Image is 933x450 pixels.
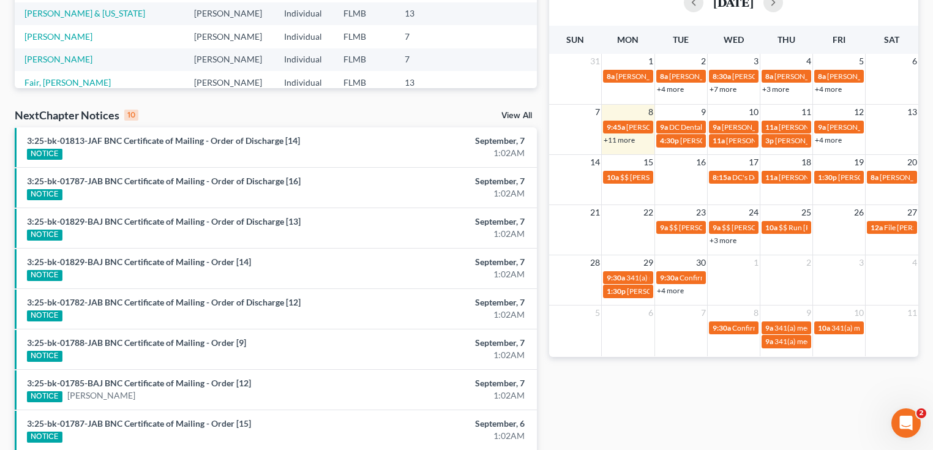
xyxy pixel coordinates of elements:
span: 10a [765,223,777,232]
span: Thu [777,34,795,45]
div: 1:02AM [367,187,525,200]
td: 7 [395,25,458,48]
span: 9:30a [713,323,731,332]
span: 9a [765,323,773,332]
span: Sun [566,34,584,45]
span: [PERSON_NAME] coming in for 341 [626,122,741,132]
span: 1:30p [818,173,837,182]
span: 8 [647,105,654,119]
span: 19 [853,155,865,170]
a: [PERSON_NAME] [24,31,92,42]
span: 17 [748,155,760,170]
span: 7 [594,105,601,119]
a: View All [501,111,532,120]
span: 20 [906,155,918,170]
span: 8:15a [713,173,731,182]
span: [PERSON_NAME] [669,72,727,81]
span: 10a [607,173,619,182]
span: 8a [871,173,879,182]
iframe: Intercom live chat [891,408,921,438]
span: Fri [833,34,845,45]
a: +11 more [604,135,635,144]
span: 8:30a [713,72,731,81]
span: 2 [805,255,812,270]
td: 13 [395,71,458,94]
span: 24 [748,205,760,220]
span: 9:30a [660,273,678,282]
a: 3:25-bk-01829-BAJ BNC Certificate of Mailing - Order [14] [27,257,251,267]
span: 3 [858,255,865,270]
span: 1:30p [607,287,626,296]
div: NOTICE [27,310,62,321]
span: [PERSON_NAME] [616,72,673,81]
div: 1:02AM [367,228,525,240]
span: 30 [695,255,707,270]
span: 6 [911,54,918,69]
span: 341(a) meeting for [PERSON_NAME] [774,337,893,346]
span: 9a [713,122,721,132]
td: [PERSON_NAME] [184,25,274,48]
a: +4 more [815,135,842,144]
div: NOTICE [27,189,62,200]
span: $$ [PERSON_NAME] owes a check $375.00 [722,223,861,232]
a: +7 more [710,84,736,94]
span: $$ [PERSON_NAME] first payment is due $400 [620,173,769,182]
span: [PERSON_NAME] & [PERSON_NAME] [722,122,844,132]
span: 4 [805,54,812,69]
td: [PERSON_NAME] [184,71,274,94]
span: 2 [916,408,926,418]
div: 1:02AM [367,309,525,321]
span: [PERSON_NAME] [680,136,738,145]
td: Individual [274,48,334,71]
div: September, 6 [367,418,525,430]
span: 31 [589,54,601,69]
a: 3:25-bk-01829-BAJ BNC Certificate of Mailing - Order of Discharge [13] [27,216,301,227]
div: 1:02AM [367,389,525,402]
span: 16 [695,155,707,170]
div: NOTICE [27,351,62,362]
span: $$ Run [PERSON_NAME] payment $400 [779,223,909,232]
span: 9a [765,337,773,346]
span: 8a [765,72,773,81]
span: 9 [700,105,707,119]
span: 8a [660,72,668,81]
span: 1 [752,255,760,270]
span: 15 [642,155,654,170]
a: +4 more [657,286,684,295]
span: 9:30a [607,273,625,282]
span: 9a [818,122,826,132]
div: NOTICE [27,391,62,402]
td: [PERSON_NAME] [184,2,274,25]
span: DC Dental Appt with [PERSON_NAME] [669,122,793,132]
span: Mon [617,34,639,45]
div: September, 7 [367,256,525,268]
span: 341(a) meeting for [PERSON_NAME] [626,273,744,282]
a: 3:25-bk-01787-JAB BNC Certificate of Mailing - Order [15] [27,418,251,429]
span: 18 [800,155,812,170]
span: 5 [594,306,601,320]
a: [PERSON_NAME] [24,54,92,64]
span: 23 [695,205,707,220]
a: 3:25-bk-01782-JAB BNC Certificate of Mailing - Order of Discharge [12] [27,297,301,307]
div: 1:02AM [367,268,525,280]
span: [PERSON_NAME] [PHONE_NUMBER] [774,72,898,81]
span: 21 [589,205,601,220]
a: [PERSON_NAME] [67,389,135,402]
div: September, 7 [367,377,525,389]
div: September, 7 [367,296,525,309]
div: 10 [124,110,138,121]
td: Individual [274,25,334,48]
a: [PERSON_NAME] & [US_STATE] [24,8,145,18]
span: [PERSON_NAME] & [PERSON_NAME] [PHONE_NUMBER] [732,72,921,81]
span: Sat [884,34,899,45]
span: 4 [911,255,918,270]
span: 12 [853,105,865,119]
div: September, 7 [367,216,525,228]
span: 5 [858,54,865,69]
span: 13 [906,105,918,119]
span: 11a [765,173,777,182]
td: 7 [395,48,458,71]
span: 10 [748,105,760,119]
span: 28 [589,255,601,270]
div: 1:02AM [367,349,525,361]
